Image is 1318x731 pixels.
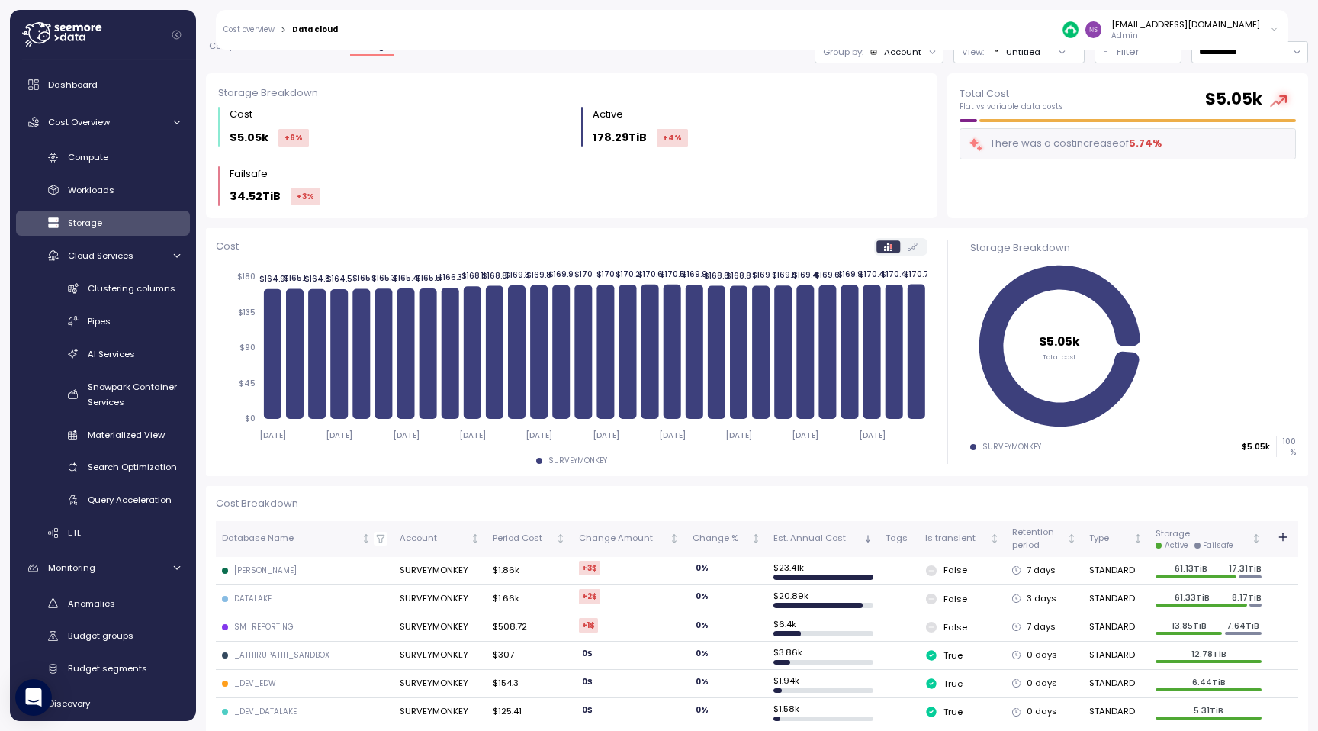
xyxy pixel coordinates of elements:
[960,86,1063,101] p: Total Cost
[982,442,1041,452] div: SURVEYMONKEY
[1039,333,1080,349] tspan: $5.05k
[394,698,487,726] td: SURVEYMONKEY
[1089,532,1130,546] div: Type
[596,269,615,279] tspan: $170
[682,269,707,279] tspan: $169.9
[526,430,552,440] tspan: [DATE]
[487,613,572,642] td: $508.72
[572,521,686,557] th: Change AmountNot sorted
[470,533,481,544] div: Not sorted
[1129,136,1162,151] div: 5.74 %
[504,270,529,280] tspan: $169.3
[943,649,963,662] p: True
[1085,21,1101,37] img: d8f3371d50c36e321b0eb15bc94ec64c
[859,430,886,440] tspan: [DATE]
[482,270,507,280] tspan: $168.8
[548,456,607,466] div: SURVEYMONKEY
[693,532,749,546] div: Change %
[16,656,190,681] a: Budget segments
[239,343,256,353] tspan: $90
[1012,526,1064,552] div: Retention period
[1083,698,1149,726] td: STANDARD
[968,135,1162,153] div: There was a cost increase of
[767,698,879,726] td: $ 1.58k
[48,697,90,710] span: Discovery
[579,589,600,604] div: +2 $
[1012,592,1077,606] div: 3 days
[1111,18,1260,31] div: [EMAIL_ADDRESS][DOMAIN_NAME]
[394,642,487,670] td: SURVEYMONKEY
[88,348,135,360] span: AI Services
[407,42,472,50] span: Cloud Services
[68,597,115,610] span: Anomalies
[1242,442,1270,452] p: $5.05k
[1083,613,1149,642] td: STANDARD
[962,46,984,58] p: View:
[394,585,487,613] td: SURVEYMONKEY
[68,217,102,229] span: Storage
[291,188,320,205] div: +3 %
[767,642,879,670] td: $ 3.86k
[16,455,190,480] a: Search Optimization
[1156,591,1229,604] p: 61.33TiB
[1012,564,1077,578] div: 7 days
[767,613,879,642] td: $ 6.4k
[693,618,712,633] div: 0 %
[767,585,879,613] td: $ 20.89k
[579,675,596,689] div: 0 $
[16,69,190,100] a: Dashboard
[223,26,275,34] a: Cost overview
[16,623,190,649] a: Budget groups
[230,166,268,182] div: Failsafe
[88,429,165,441] span: Materialized View
[239,378,256,388] tspan: $45
[579,618,598,633] div: +1 $
[487,642,572,670] td: $307
[222,532,359,546] div: Database Name
[693,561,712,575] div: 0 %
[88,381,177,408] span: Snowpark Container Services
[393,273,419,283] tspan: $165.4
[48,116,110,128] span: Cost Overview
[943,678,963,690] p: True
[823,46,863,58] p: Group by:
[234,707,297,717] div: _DEV_DATALAKE
[751,270,770,280] tspan: $169
[487,670,572,698] td: $154.3
[326,274,352,284] tspan: $164.5
[68,151,108,163] span: Compute
[773,532,860,546] div: Est. Annual Cost
[616,269,640,279] tspan: $170.2
[1043,351,1076,361] tspan: Total cost
[245,414,256,423] tspan: $0
[88,461,177,473] span: Search Optimization
[16,422,190,447] a: Materialized View
[925,532,987,546] div: Is transient
[234,678,276,689] div: _DEV_EDW
[904,269,929,279] tspan: $170.7
[548,269,574,279] tspan: $169.9
[919,521,1006,557] th: Is transientNot sorted
[16,145,190,170] a: Compute
[704,270,729,280] tspan: $168.8
[1012,649,1077,662] div: 0 days
[1251,533,1262,544] div: Not sorted
[487,521,572,557] th: Period CostNot sorted
[415,273,440,283] tspan: $165.5
[1277,436,1295,457] p: 100 %
[1149,521,1268,557] th: StorageActiveFailsafeNot sorted
[16,520,190,546] a: ETL
[238,308,256,317] tspan: $135
[88,282,175,295] span: Clustering columns
[234,594,272,604] div: DATALAKE
[1012,620,1077,634] div: 7 days
[1156,620,1222,632] p: 13.85TiB
[68,527,81,539] span: ETL
[361,533,371,544] div: Not sorted
[16,243,190,268] a: Cloud Services
[657,129,688,147] div: +4 %
[218,85,925,101] div: Storage Breakdown
[970,240,1296,256] div: Storage Breakdown
[1156,527,1249,551] div: Storage
[1117,44,1140,60] p: Filter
